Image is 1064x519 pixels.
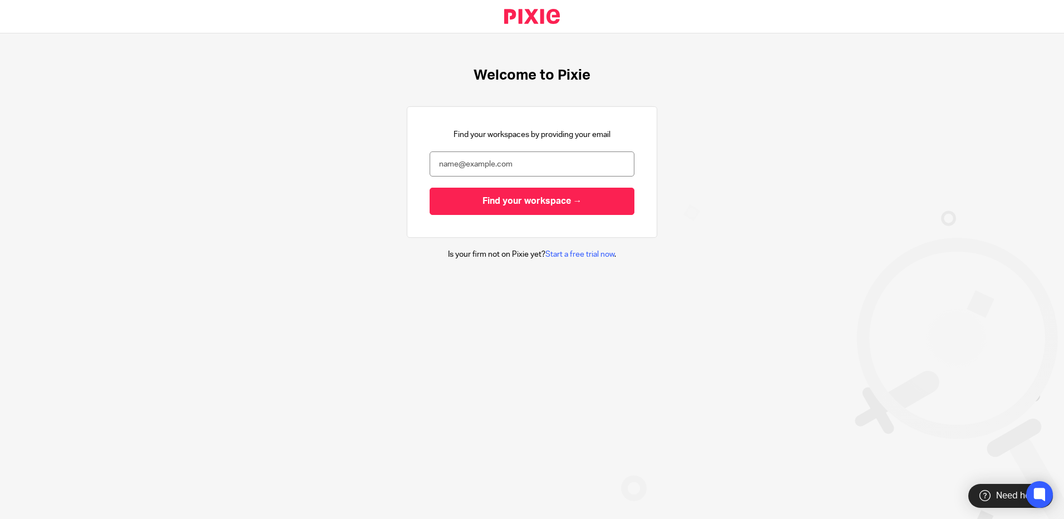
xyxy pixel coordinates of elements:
div: Need help? [968,484,1053,508]
input: name@example.com [430,151,634,177]
p: Find your workspaces by providing your email [454,129,610,140]
h1: Welcome to Pixie [474,67,590,84]
p: Is your firm not on Pixie yet? . [448,249,616,260]
input: Find your workspace → [430,188,634,215]
a: Start a free trial now [545,251,614,258]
